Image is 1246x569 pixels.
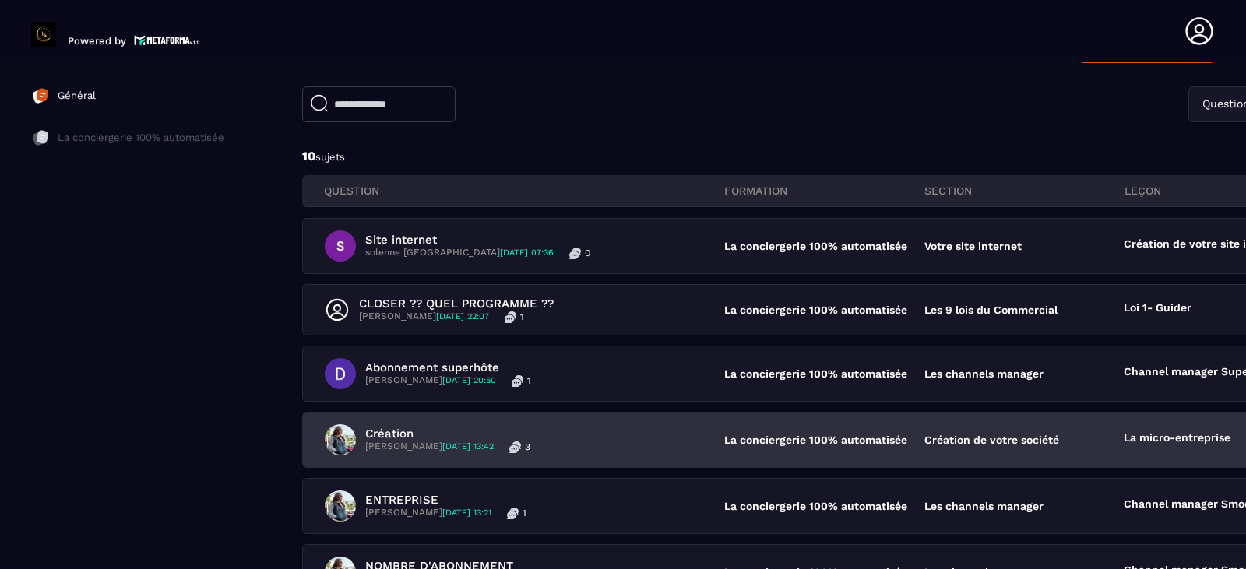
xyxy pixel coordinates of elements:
[724,304,909,316] p: La conciergerie 100% automatisée
[724,240,909,252] p: La conciergerie 100% automatisée
[924,240,1022,252] p: Votre site internet
[724,500,909,512] p: La conciergerie 100% automatisée
[68,35,126,47] p: Powered by
[134,33,199,47] img: logo
[315,151,345,163] span: sujets
[585,247,590,259] p: 0
[365,427,530,441] p: Création
[442,508,491,518] span: [DATE] 13:21
[324,184,724,198] p: QUESTION
[520,311,524,323] p: 1
[724,184,924,198] p: FORMATION
[365,507,491,519] p: [PERSON_NAME]
[365,374,496,387] p: [PERSON_NAME]
[58,89,96,103] p: Général
[31,128,50,147] img: formation-icon-inac.db86bb20.svg
[436,311,489,321] span: [DATE] 22:07
[1124,431,1230,448] p: La micro-entreprise
[924,184,1125,198] p: section
[1124,301,1191,318] p: Loi 1- Guider
[31,22,56,47] img: logo-branding
[525,441,530,453] p: 3
[527,374,531,387] p: 1
[724,434,909,446] p: La conciergerie 100% automatisée
[442,441,494,451] span: [DATE] 13:42
[724,367,909,380] p: La conciergerie 100% automatisée
[924,500,1044,512] p: Les channels manager
[365,247,554,259] p: solenne [GEOGRAPHIC_DATA]
[365,233,590,247] p: Site internet
[523,507,526,519] p: 1
[31,86,50,105] img: formation-icon-active.2ea72e5a.svg
[359,297,554,311] p: CLOSER ?? QUEL PROGRAMME ??
[365,493,526,507] p: ENTREPRISE
[58,131,224,145] p: La conciergerie 100% automatisée
[500,248,554,258] span: [DATE] 07:36
[365,441,494,453] p: [PERSON_NAME]
[442,375,496,385] span: [DATE] 20:50
[365,360,531,374] p: Abonnement superhôte
[359,311,489,323] p: [PERSON_NAME]
[924,304,1058,316] p: Les 9 lois du Commercial
[924,434,1059,446] p: Création de votre société
[924,367,1044,380] p: Les channels manager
